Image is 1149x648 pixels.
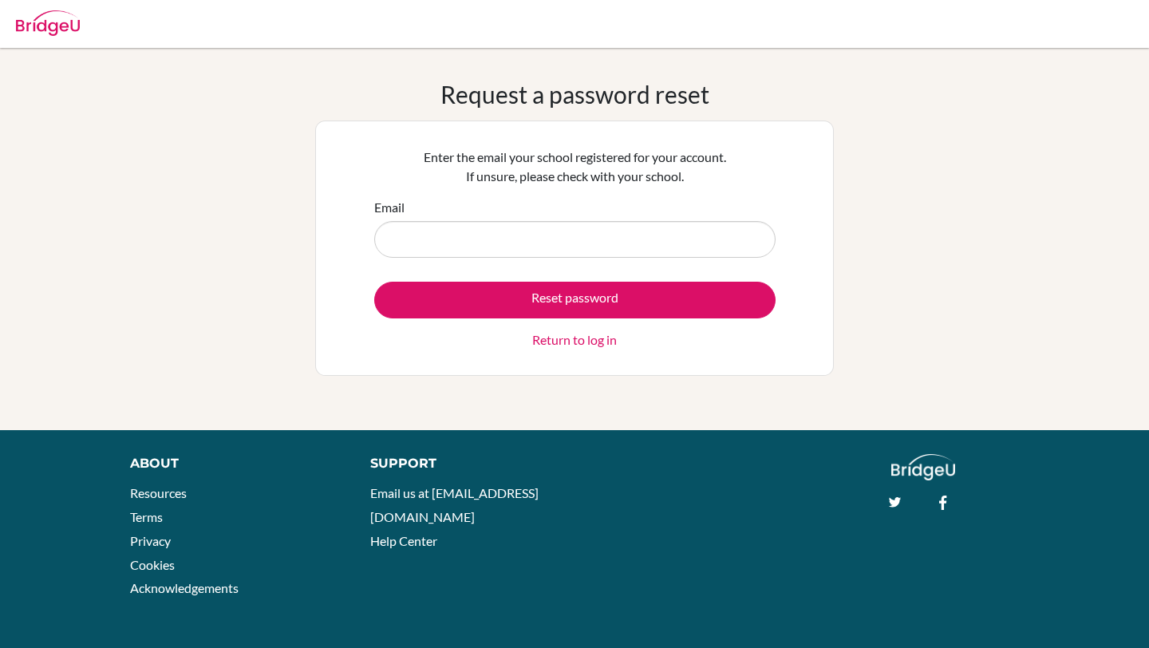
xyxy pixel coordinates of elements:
[374,148,776,186] p: Enter the email your school registered for your account. If unsure, please check with your school.
[374,198,405,217] label: Email
[130,557,175,572] a: Cookies
[440,80,709,109] h1: Request a password reset
[532,330,617,350] a: Return to log in
[370,533,437,548] a: Help Center
[16,10,80,36] img: Bridge-U
[374,282,776,318] button: Reset password
[130,509,163,524] a: Terms
[891,454,956,480] img: logo_white@2x-f4f0deed5e89b7ecb1c2cc34c3e3d731f90f0f143d5ea2071677605dd97b5244.png
[130,580,239,595] a: Acknowledgements
[130,533,171,548] a: Privacy
[370,485,539,524] a: Email us at [EMAIL_ADDRESS][DOMAIN_NAME]
[130,485,187,500] a: Resources
[130,454,334,473] div: About
[370,454,559,473] div: Support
